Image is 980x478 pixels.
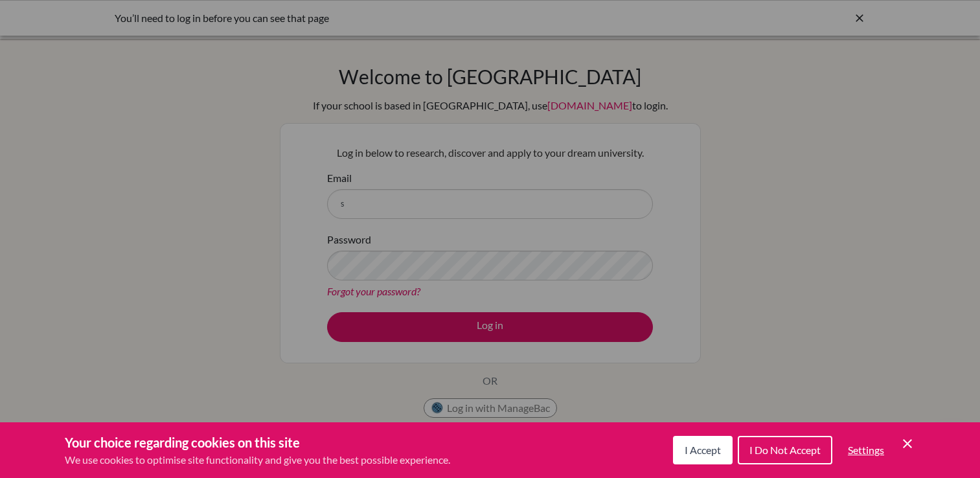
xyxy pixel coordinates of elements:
[749,444,821,456] span: I Do Not Accept
[65,433,450,452] h3: Your choice regarding cookies on this site
[685,444,721,456] span: I Accept
[900,436,915,451] button: Save and close
[65,452,450,468] p: We use cookies to optimise site functionality and give you the best possible experience.
[848,444,884,456] span: Settings
[738,436,832,464] button: I Do Not Accept
[673,436,733,464] button: I Accept
[838,437,895,463] button: Settings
